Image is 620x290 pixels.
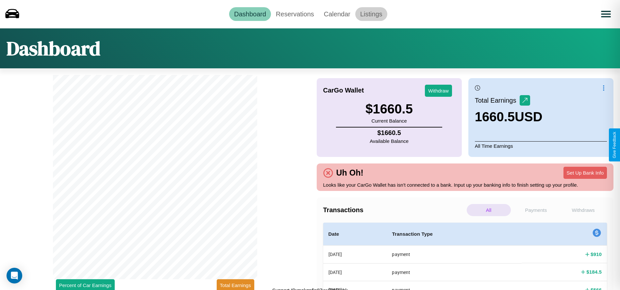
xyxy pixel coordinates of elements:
[323,263,387,281] th: [DATE]
[323,206,465,214] h4: Transactions
[323,87,364,94] h4: CarGo Wallet
[467,204,511,216] p: All
[387,263,522,281] th: payment
[561,204,605,216] p: Withdraws
[319,7,355,21] a: Calendar
[323,246,387,264] th: [DATE]
[387,246,522,264] th: payment
[365,116,413,125] p: Current Balance
[370,129,409,137] h4: $ 1660.5
[475,110,543,124] h3: 1660.5 USD
[333,168,367,178] h4: Uh Oh!
[271,7,319,21] a: Reservations
[323,180,607,189] p: Looks like your CarGo Wallet has isn't connected to a bank. Input up your banking info to finish ...
[475,141,607,150] p: All Time Earnings
[365,102,413,116] h3: $ 1660.5
[355,7,387,21] a: Listings
[475,94,520,106] p: Total Earnings
[591,251,602,258] h4: $ 910
[7,268,22,283] div: Open Intercom Messenger
[586,268,602,275] h4: $ 184.5
[514,204,558,216] p: Payments
[612,132,617,158] div: Give Feedback
[597,5,615,23] button: Open menu
[7,35,100,62] h1: Dashboard
[392,230,516,238] h4: Transaction Type
[425,85,452,97] button: Withdraw
[229,7,271,21] a: Dashboard
[370,137,409,145] p: Available Balance
[563,167,607,179] button: Set Up Bank Info
[328,230,382,238] h4: Date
